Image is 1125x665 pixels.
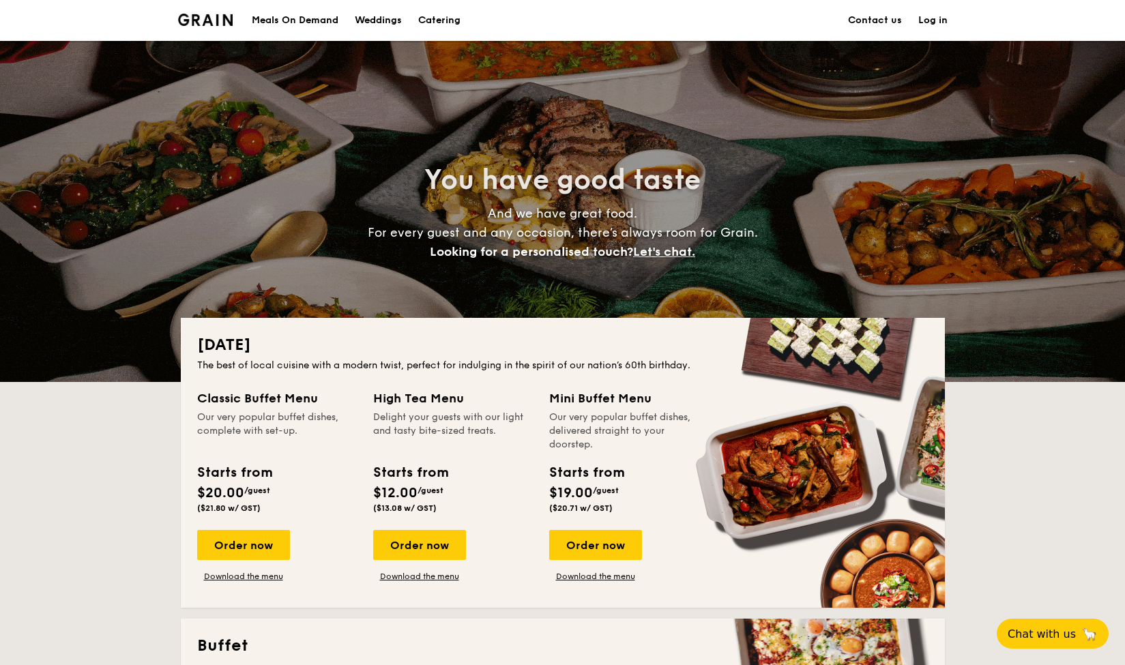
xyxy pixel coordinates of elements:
div: Our very popular buffet dishes, complete with set-up. [197,411,357,452]
div: Our very popular buffet dishes, delivered straight to your doorstep. [549,411,709,452]
a: Download the menu [549,571,642,582]
h2: [DATE] [197,334,929,356]
div: Order now [373,530,466,560]
div: Delight your guests with our light and tasty bite-sized treats. [373,411,533,452]
div: Order now [549,530,642,560]
span: And we have great food. For every guest and any occasion, there’s always room for Grain. [368,206,758,259]
span: ($20.71 w/ GST) [549,503,613,513]
span: Let's chat. [633,244,695,259]
div: Starts from [549,462,624,483]
span: You have good taste [424,164,701,196]
span: Chat with us [1008,627,1076,640]
span: ($13.08 w/ GST) [373,503,437,513]
span: /guest [244,486,270,495]
button: Chat with us🦙 [997,619,1109,649]
div: Classic Buffet Menu [197,389,357,408]
div: Starts from [373,462,448,483]
span: /guest [593,486,619,495]
a: Download the menu [373,571,466,582]
div: Mini Buffet Menu [549,389,709,408]
div: Order now [197,530,290,560]
a: Logotype [178,14,233,26]
span: $19.00 [549,485,593,501]
img: Grain [178,14,233,26]
div: The best of local cuisine with a modern twist, perfect for indulging in the spirit of our nation’... [197,359,929,372]
span: 🦙 [1081,626,1098,642]
span: Looking for a personalised touch? [430,244,633,259]
h2: Buffet [197,635,929,657]
a: Download the menu [197,571,290,582]
div: High Tea Menu [373,389,533,408]
span: $12.00 [373,485,418,501]
span: $20.00 [197,485,244,501]
span: ($21.80 w/ GST) [197,503,261,513]
span: /guest [418,486,443,495]
div: Starts from [197,462,272,483]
